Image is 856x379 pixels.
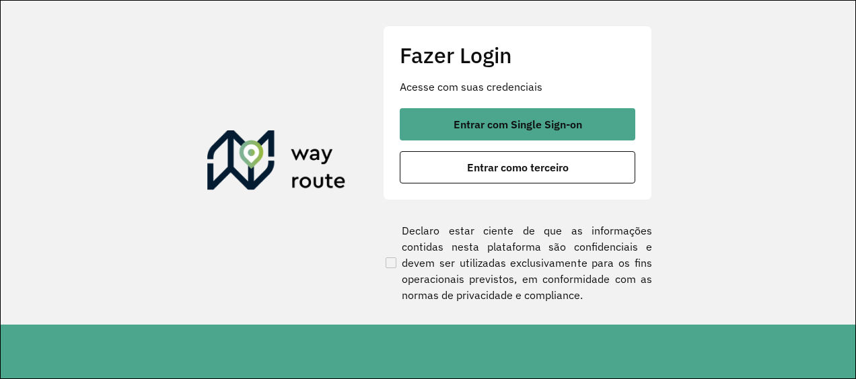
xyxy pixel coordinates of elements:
button: button [400,108,635,140]
label: Declaro estar ciente de que as informações contidas nesta plataforma são confidenciais e devem se... [383,222,652,303]
span: Entrar como terceiro [467,162,569,173]
h2: Fazer Login [400,42,635,68]
img: Roteirizador AmbevTech [207,130,346,195]
p: Acesse com suas credenciais [400,79,635,95]
button: button [400,151,635,183]
span: Entrar com Single Sign-on [454,119,582,130]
